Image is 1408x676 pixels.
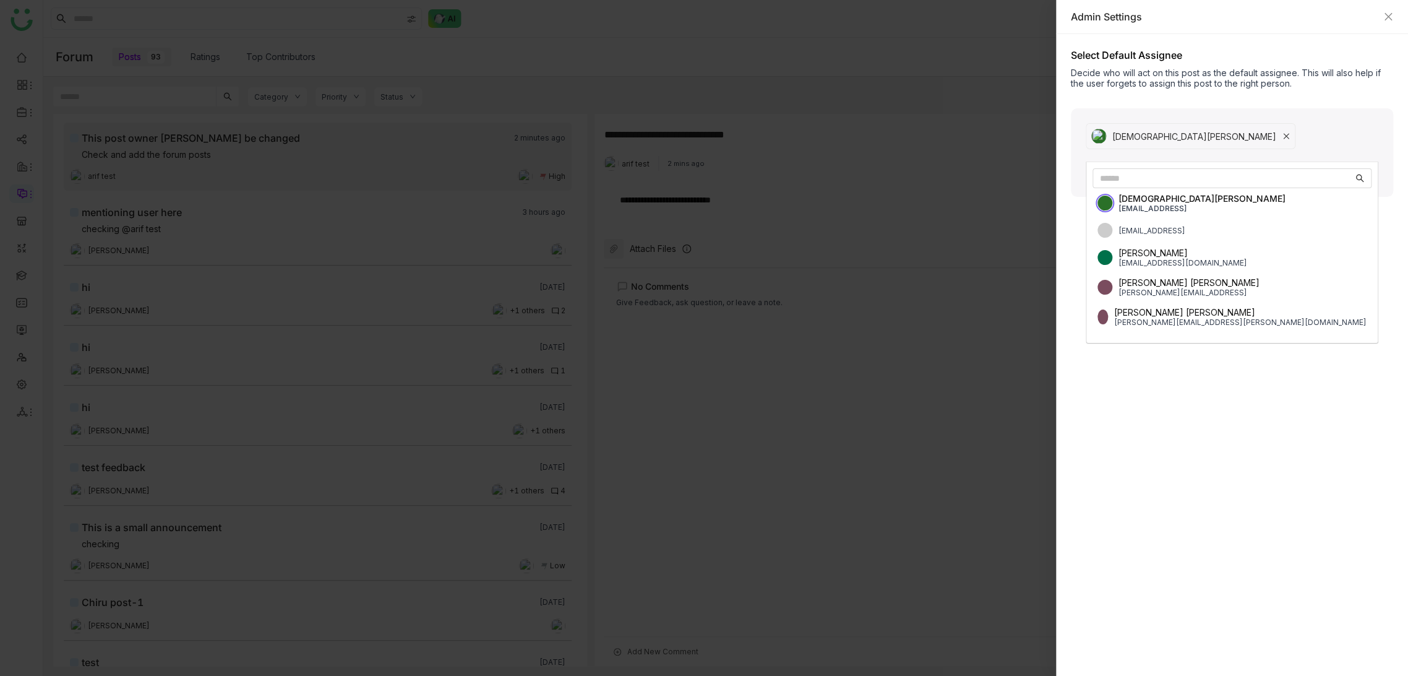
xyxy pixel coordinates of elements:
div: Decide who will act on this post as the default assignee. This will also help if the user forgets... [1071,67,1393,89]
div: Select Default Assignee [1071,49,1393,61]
img: 684fd8469a55a50394c15cc7 [1097,250,1112,265]
div: [PERSON_NAME][EMAIL_ADDRESS] [1118,288,1260,297]
button: Close [1383,12,1393,22]
div: [PERSON_NAME] [PERSON_NAME] [1114,307,1367,318]
div: [EMAIL_ADDRESS] [1118,226,1185,235]
div: Admin Settings [1071,10,1377,24]
img: 684a9b57de261c4b36a3d29f [1097,280,1112,295]
img: 68e8b4ff56568033e849b307 [1097,310,1108,324]
img: 684a9b06de261c4b36a3cf65 [1091,129,1106,144]
div: [EMAIL_ADDRESS] [1118,204,1286,213]
div: [EMAIL_ADDRESS][DOMAIN_NAME] [1118,258,1247,267]
div: [PERSON_NAME] [PERSON_NAME] [1118,277,1260,288]
div: [PERSON_NAME] [1118,248,1247,258]
img: 684a9b06de261c4b36a3cf65 [1097,196,1112,210]
span: [DEMOGRAPHIC_DATA][PERSON_NAME] [1112,131,1276,142]
ng-dropdown-panel: Options List [1086,162,1378,344]
div: [DEMOGRAPHIC_DATA][PERSON_NAME] [1118,193,1286,204]
div: [PERSON_NAME][EMAIL_ADDRESS][PERSON_NAME][DOMAIN_NAME] [1114,318,1367,327]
